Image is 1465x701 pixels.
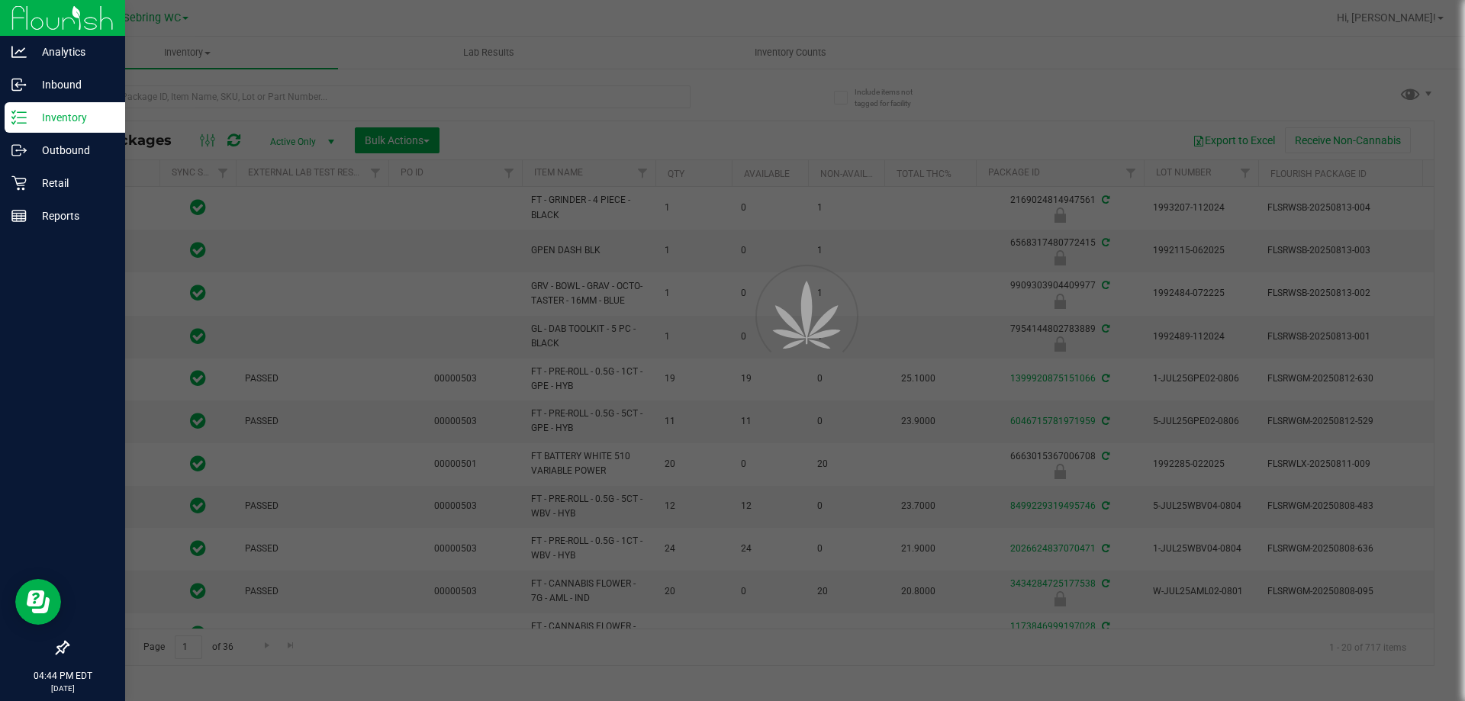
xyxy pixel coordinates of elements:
inline-svg: Retail [11,175,27,191]
inline-svg: Inbound [11,77,27,92]
p: Inventory [27,108,118,127]
p: Inbound [27,76,118,94]
inline-svg: Reports [11,208,27,223]
p: Reports [27,207,118,225]
p: 04:44 PM EDT [7,669,118,683]
iframe: Resource center [15,579,61,625]
p: [DATE] [7,683,118,694]
inline-svg: Outbound [11,143,27,158]
inline-svg: Analytics [11,44,27,59]
inline-svg: Inventory [11,110,27,125]
p: Retail [27,174,118,192]
p: Analytics [27,43,118,61]
p: Outbound [27,141,118,159]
